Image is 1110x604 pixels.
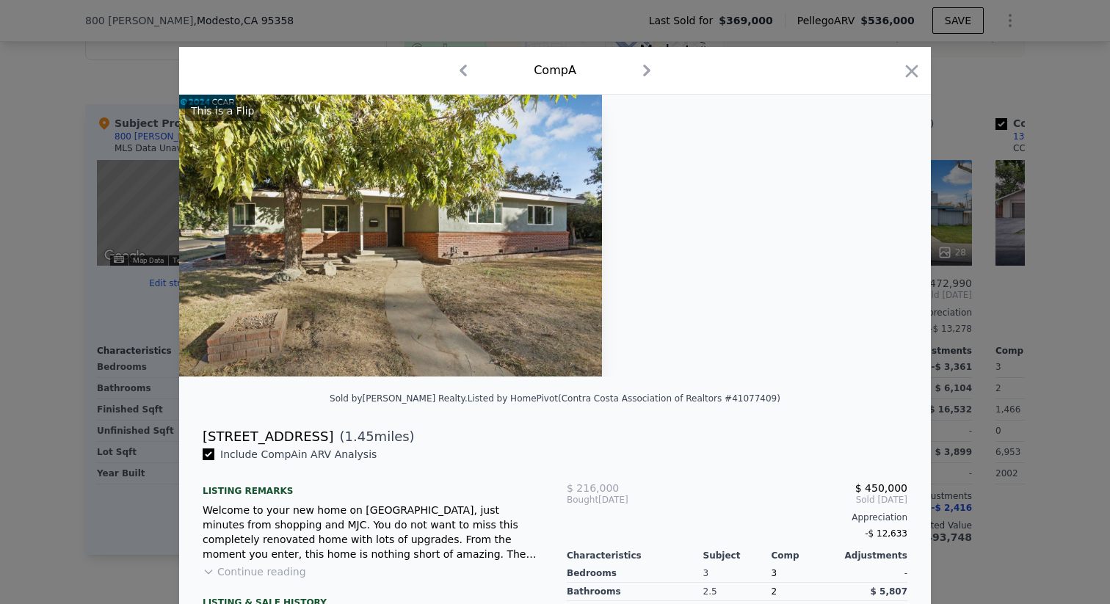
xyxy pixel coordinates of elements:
div: This is a Flip [185,101,260,121]
div: 2.5 [703,583,772,601]
span: $ 5,807 [871,586,907,597]
span: -$ 12,633 [865,528,907,539]
div: Bedrooms [567,564,703,583]
span: Include Comp A in ARV Analysis [214,448,382,460]
div: Appreciation [567,512,907,523]
div: - [839,564,907,583]
div: Adjustments [839,550,907,561]
span: Bought [567,494,598,506]
div: Comp [771,550,839,561]
div: Listed by HomePivot (Contra Costa Association of Realtors #41077409) [468,393,780,404]
span: $ 450,000 [855,482,907,494]
div: Bathrooms [567,583,703,601]
span: ( miles) [333,426,414,447]
div: Comp A [534,62,576,79]
div: Sold by [PERSON_NAME] Realty . [330,393,468,404]
div: 3 [703,564,772,583]
button: Continue reading [203,564,306,579]
div: [STREET_ADDRESS] [203,426,333,447]
img: Property Img [179,95,602,376]
span: $ 216,000 [567,482,619,494]
div: Welcome to your new home on [GEOGRAPHIC_DATA], just minutes from shopping and MJC. You do not wan... [203,503,543,561]
div: Subject [703,550,772,561]
span: Sold [DATE] [681,494,907,506]
div: Characteristics [567,550,703,561]
span: 3 [771,568,777,578]
span: 1.45 [345,429,374,444]
div: 2 [771,583,839,601]
div: [DATE] [567,494,681,506]
div: Listing remarks [203,473,543,497]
